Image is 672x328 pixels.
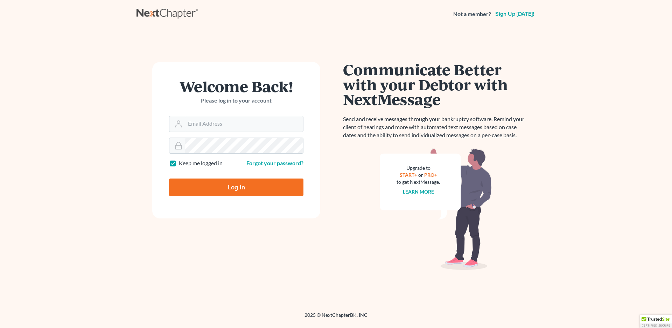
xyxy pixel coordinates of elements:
div: to get NextMessage. [397,179,440,186]
div: Upgrade to [397,165,440,172]
div: 2025 © NextChapterBK, INC [136,312,535,324]
a: Forgot your password? [246,160,303,166]
img: nextmessage_bg-59042aed3d76b12b5cd301f8e5b87938c9018125f34e5fa2b7a6b67550977c72.svg [380,148,492,270]
input: Log In [169,179,303,196]
input: Email Address [185,116,303,132]
h1: Communicate Better with your Debtor with NextMessage [343,62,528,107]
a: PRO+ [424,172,437,178]
label: Keep me logged in [179,159,223,167]
a: Learn more [403,189,434,195]
div: TrustedSite Certified [640,315,672,328]
span: or [418,172,423,178]
h1: Welcome Back! [169,79,303,94]
a: Sign up [DATE]! [494,11,535,17]
p: Please log in to your account [169,97,303,105]
a: START+ [400,172,417,178]
strong: Not a member? [453,10,491,18]
p: Send and receive messages through your bankruptcy software. Remind your client of hearings and mo... [343,115,528,139]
